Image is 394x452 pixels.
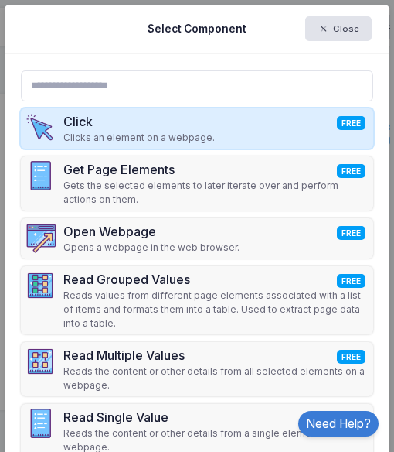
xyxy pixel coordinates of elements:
img: open-webpage-v1.png [25,222,56,253]
img: read-grouped-elements.png [25,270,56,301]
div: Get Page Elements [63,160,369,179]
h5: Select Component [148,21,246,37]
div: Read Grouped Values [63,270,369,289]
img: read-single-value-v2.png [25,408,56,439]
span: FREE [337,274,365,288]
img: read-single-value-v2.png [25,160,56,191]
div: Read Single Value [63,408,369,426]
img: read-multiple-values-v2.png [25,346,56,377]
span: FREE [337,164,365,178]
div: Click [63,112,215,131]
p: Opens a webpage in the web browser. [63,241,239,255]
img: click-tag-v2.png [25,112,56,143]
p: Reads the content or other details from all selected elements on a webpage. [63,365,369,392]
p: Reads values from different page elements associated with a list of items and formats them into a... [63,289,369,330]
div: Open Webpage [63,222,239,241]
p: Gets the selected elements to later iterate over and perform actions on them. [63,179,369,207]
div: Read Multiple Values [63,346,369,365]
span: FREE [337,350,365,364]
button: Close [305,16,372,41]
span: FREE [337,116,365,130]
p: Clicks an element on a webpage. [63,131,215,145]
a: Need Help? [298,411,379,437]
span: FREE [337,226,365,240]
